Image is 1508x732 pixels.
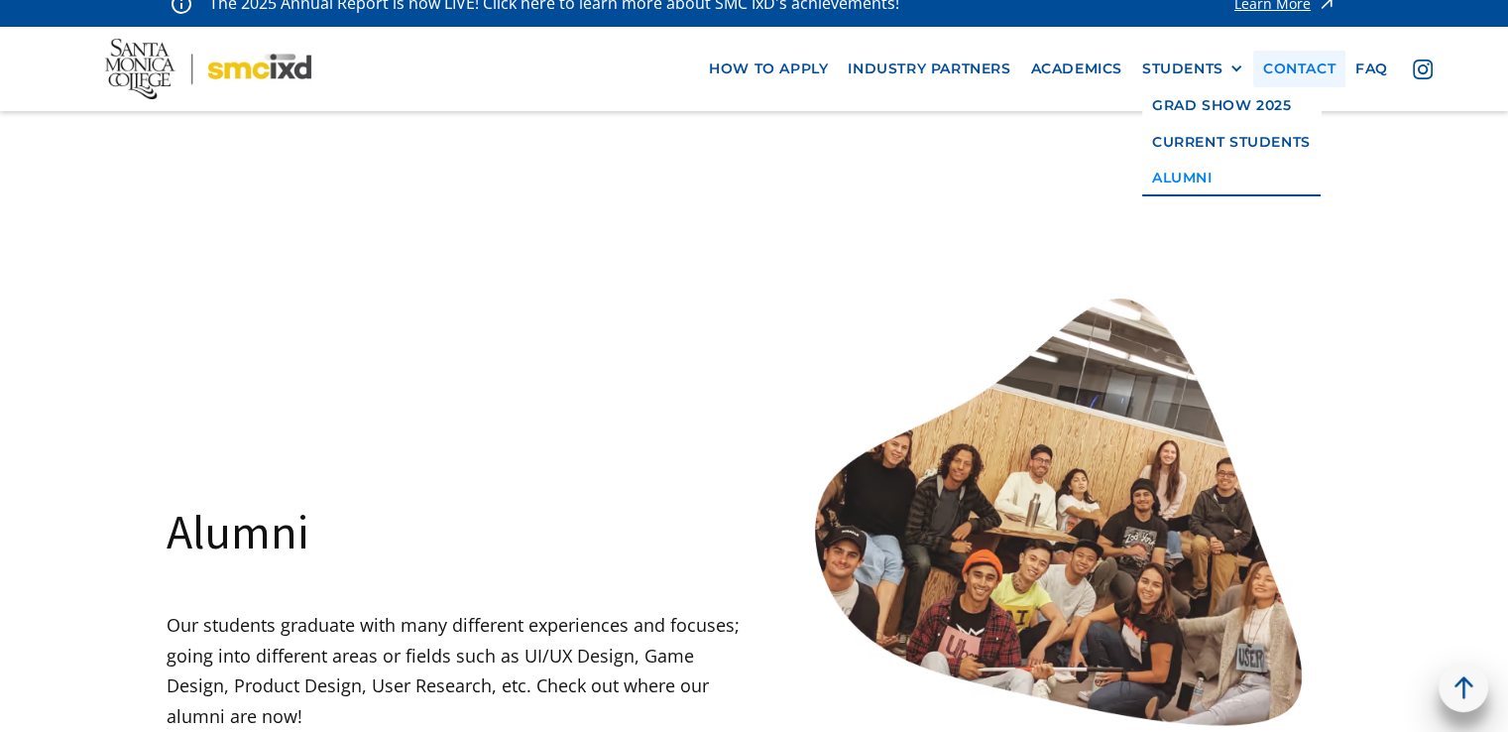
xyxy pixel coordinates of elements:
a: back to top [1439,663,1488,712]
img: Santa Monica College - SMC IxD logo [105,39,311,99]
img: icon - instagram [1413,60,1433,79]
a: GRAD SHOW 2025 [1142,87,1321,124]
nav: STUDENTS [1142,87,1321,196]
p: Our students graduate with many different experiences and focuses; going into different areas or ... [167,610,754,731]
a: Current Students [1142,124,1321,161]
div: STUDENTS [1142,61,1223,77]
a: industry partners [838,51,1020,87]
div: STUDENTS [1142,61,1243,77]
a: contact [1253,51,1345,87]
a: Alumni [1142,160,1321,196]
a: how to apply [699,51,838,87]
a: Academics [1021,51,1132,87]
a: faq [1345,51,1398,87]
h1: Alumni [167,501,308,562]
